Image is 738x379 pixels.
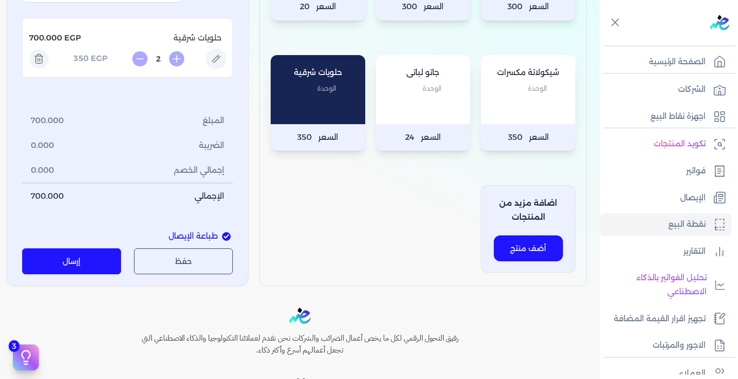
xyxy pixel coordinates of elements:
[668,218,706,232] p: نقطة البيع
[271,124,365,151] p: السعر
[222,232,231,241] input: طباعة الإيصال
[31,165,54,177] span: 0.000
[600,78,732,101] a: الشركات
[91,53,108,65] span: EGP
[9,340,19,352] span: 3
[317,82,336,96] span: الوحدة
[653,339,706,353] p: الاجور والمرتبات
[31,116,64,127] span: 700.000
[710,15,729,30] img: logo
[203,116,224,127] span: المبلغ
[387,66,460,80] p: جاتو لباتى
[31,191,64,202] span: 700.000
[73,52,89,66] p: 350
[134,249,233,275] button: حفظ
[678,83,706,97] p: الشركات
[81,27,226,50] p: حلويات شرقية
[683,245,706,259] p: التقارير
[600,267,732,303] a: تحليل الفواتير بالذكاء الاصطناعي
[600,240,732,263] a: التقارير
[297,131,312,145] span: 350
[494,235,563,261] button: أضف منتج
[686,164,706,178] p: فواتير
[492,66,565,80] p: شيكولاتة مكسرات
[29,31,62,45] p: 700.000
[650,110,706,124] p: اجهزة نقاط البيع
[605,271,707,299] p: تحليل الفواتير بالذكاء الاصطناعي
[199,140,224,152] span: الضريبة
[600,105,732,128] a: اجهزة نقاط البيع
[649,55,706,69] p: الصفحة الرئيسية
[680,191,706,205] p: الإيصال
[174,165,224,177] span: إجمالي الخصم
[405,131,414,145] span: 24
[600,51,732,73] a: الصفحة الرئيسية
[600,308,732,330] a: تجهيز اقرار القيمة المضافة
[654,137,706,151] p: تكويد المنتجات
[13,344,39,370] button: 3
[118,333,481,356] h6: رفيق التحول الرقمي لكل ما يخص أعمال الضرائب والشركات نحن نقدم لعملائنا التكنولوجيا والذكاء الاصطن...
[22,249,121,275] button: إرسال
[422,82,441,96] span: الوحدة
[194,191,224,202] span: الإجمالي
[169,231,218,242] span: طباعة الإيصال
[481,124,575,151] p: السعر
[614,312,706,326] p: تجهيز اقرار القيمة المضافة
[281,66,354,80] p: حلويات شرقية
[64,32,81,44] span: EGP
[600,334,732,357] a: الاجور والمرتبات
[600,133,732,155] a: تكويد المنتجات
[600,213,732,236] a: نقطة البيع
[31,140,54,152] span: 0.000
[600,187,732,209] a: الإيصال
[600,160,732,182] a: فواتير
[528,82,547,96] span: الوحدة
[508,131,522,145] span: 350
[289,308,311,324] img: logo
[486,197,571,224] p: اضافة مزيد من المنتجات
[376,124,471,151] p: السعر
